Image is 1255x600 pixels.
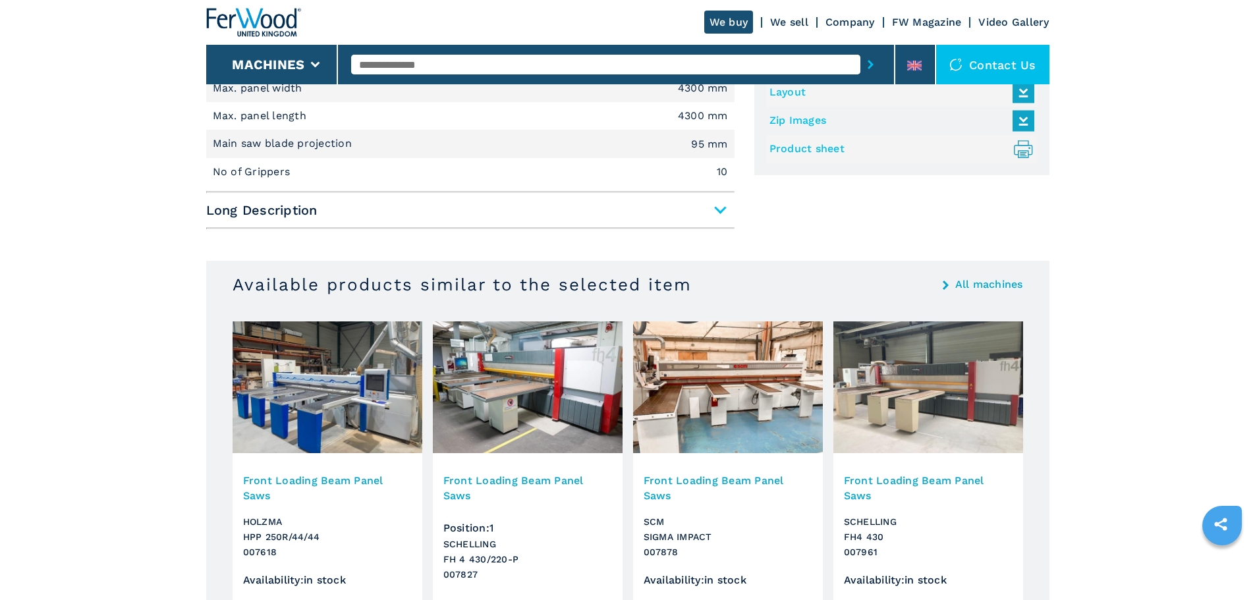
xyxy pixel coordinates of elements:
a: Zip Images [769,110,1028,132]
h3: SCHELLING FH4 430 007961 [844,514,1013,560]
img: Contact us [949,58,962,71]
a: All machines [955,279,1023,290]
a: sharethis [1204,508,1237,541]
button: submit-button [860,49,881,80]
h3: Front Loading Beam Panel Saws [644,473,812,503]
div: Availability : in stock [844,574,1013,586]
em: 95 mm [691,139,727,150]
a: FW Magazine [892,16,962,28]
img: Front Loading Beam Panel Saws SCHELLING FH4 430 [833,321,1023,453]
em: 10 [717,167,728,177]
div: Short Description [206,74,735,186]
h3: SCHELLING FH 4 430/220-P 007827 [443,537,612,582]
p: Max. panel length [213,109,310,123]
a: We sell [770,16,808,28]
h3: HOLZMA HPP 250R/44/44 007618 [243,514,412,560]
img: Front Loading Beam Panel Saws SCHELLING FH 4 430/220-P [433,321,623,453]
div: Position : 1 [443,511,612,533]
a: We buy [704,11,754,34]
em: 4300 mm [678,111,728,121]
p: No of Grippers [213,165,294,179]
span: Long Description [206,198,735,222]
iframe: Chat [1199,541,1245,590]
p: Main saw blade projection [213,136,356,151]
img: Front Loading Beam Panel Saws SCM SIGMA IMPACT [633,321,823,453]
p: Max. panel width [213,81,306,95]
h3: Front Loading Beam Panel Saws [844,473,1013,503]
h3: Available products similar to the selected item [233,274,692,295]
button: Machines [232,57,304,72]
a: Company [825,16,875,28]
div: Availability : in stock [644,574,812,586]
em: 4300 mm [678,83,728,94]
img: Front Loading Beam Panel Saws HOLZMA HPP 250R/44/44 [233,321,422,453]
h3: SCM SIGMA IMPACT 007878 [644,514,812,560]
a: Video Gallery [978,16,1049,28]
a: Layout [769,82,1028,103]
h3: Front Loading Beam Panel Saws [443,473,612,503]
h3: Front Loading Beam Panel Saws [243,473,412,503]
a: Product sheet [769,138,1028,160]
div: Availability : in stock [243,574,412,586]
img: Ferwood [206,8,301,37]
div: Contact us [936,45,1049,84]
